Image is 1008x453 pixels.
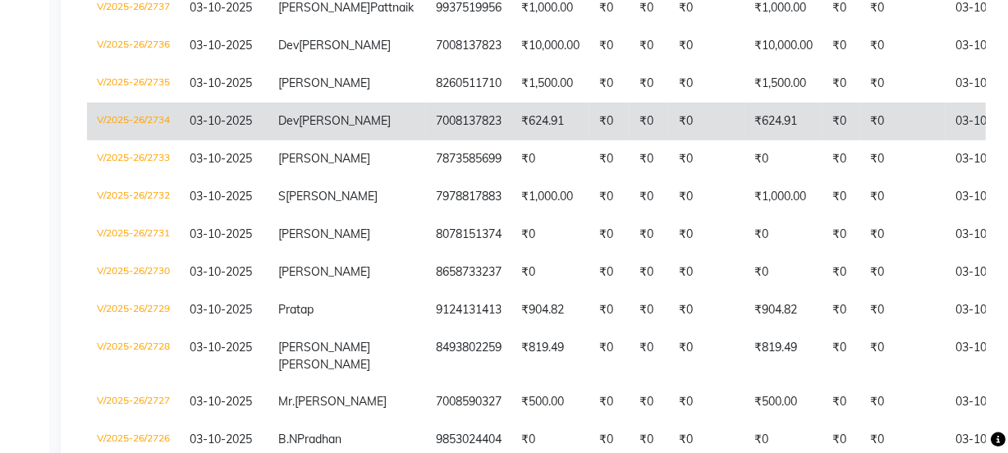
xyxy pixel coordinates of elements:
span: B.N [278,432,297,446]
td: V/2025-26/2733 [87,140,180,178]
td: V/2025-26/2727 [87,383,180,421]
td: ₹0 [860,27,946,65]
td: ₹0 [630,178,669,216]
td: ₹0 [745,140,822,178]
td: ₹904.82 [745,291,822,329]
td: ₹0 [511,216,589,254]
td: ₹0 [589,291,630,329]
td: ₹10,000.00 [511,27,589,65]
td: ₹0 [822,65,860,103]
td: ₹0 [669,140,745,178]
td: ₹0 [860,178,946,216]
td: ₹0 [822,103,860,140]
td: ₹1,500.00 [745,65,822,103]
td: ₹1,000.00 [745,178,822,216]
span: 03-10-2025 [190,226,252,241]
td: 7978817883 [426,178,511,216]
td: ₹0 [589,383,630,421]
td: ₹0 [860,65,946,103]
td: 9124131413 [426,291,511,329]
td: ₹0 [669,216,745,254]
td: ₹0 [822,329,860,383]
td: ₹0 [822,254,860,291]
td: 8658733237 [426,254,511,291]
span: 03-10-2025 [190,189,252,204]
td: ₹0 [860,140,946,178]
td: V/2025-26/2731 [87,216,180,254]
span: 03-10-2025 [190,432,252,446]
span: [PERSON_NAME] [286,189,378,204]
td: ₹0 [589,329,630,383]
td: ₹0 [669,329,745,383]
td: ₹0 [589,27,630,65]
span: [PERSON_NAME] [278,75,370,90]
span: 03-10-2025 [190,340,252,355]
td: ₹0 [630,216,669,254]
td: ₹0 [589,178,630,216]
td: ₹0 [669,65,745,103]
td: ₹0 [669,27,745,65]
td: 7008137823 [426,27,511,65]
td: V/2025-26/2736 [87,27,180,65]
td: ₹500.00 [511,383,589,421]
td: ₹0 [669,254,745,291]
span: Mr. [278,394,295,409]
td: ₹0 [860,216,946,254]
td: ₹0 [669,103,745,140]
span: 03-10-2025 [190,113,252,128]
td: ₹0 [630,254,669,291]
td: ₹819.49 [511,329,589,383]
td: ₹0 [669,383,745,421]
td: ₹624.91 [745,103,822,140]
td: ₹0 [822,27,860,65]
td: ₹0 [745,216,822,254]
td: ₹0 [860,103,946,140]
td: ₹0 [822,178,860,216]
td: ₹0 [511,140,589,178]
span: 03-10-2025 [190,302,252,317]
span: [PERSON_NAME] [295,394,387,409]
td: ₹0 [860,291,946,329]
span: [PERSON_NAME] [299,113,391,128]
td: ₹0 [860,254,946,291]
td: ₹0 [860,383,946,421]
td: 7008590327 [426,383,511,421]
td: V/2025-26/2728 [87,329,180,383]
span: 03-10-2025 [190,394,252,409]
span: S [278,189,286,204]
td: ₹500.00 [745,383,822,421]
td: ₹0 [589,65,630,103]
td: ₹0 [669,291,745,329]
td: 8260511710 [426,65,511,103]
span: 03-10-2025 [190,264,252,279]
td: V/2025-26/2730 [87,254,180,291]
td: ₹0 [589,103,630,140]
td: ₹0 [589,254,630,291]
td: ₹0 [822,383,860,421]
span: 03-10-2025 [190,151,252,166]
td: ₹0 [822,216,860,254]
td: V/2025-26/2729 [87,291,180,329]
td: ₹0 [745,254,822,291]
td: ₹0 [860,329,946,383]
td: ₹1,000.00 [511,178,589,216]
span: [PERSON_NAME] [299,38,391,53]
td: ₹0 [822,140,860,178]
span: [PERSON_NAME] [278,264,370,279]
span: Pratap [278,302,314,317]
span: Dev [278,38,299,53]
td: ₹0 [630,27,669,65]
span: 03-10-2025 [190,38,252,53]
td: ₹0 [630,65,669,103]
span: [PERSON_NAME] [278,357,370,372]
td: ₹1,500.00 [511,65,589,103]
td: ₹0 [630,329,669,383]
td: ₹0 [822,291,860,329]
span: Pradhan [297,432,341,446]
td: ₹0 [630,140,669,178]
span: [PERSON_NAME] [278,340,370,355]
span: [PERSON_NAME] [278,226,370,241]
span: 03-10-2025 [190,75,252,90]
td: ₹0 [589,216,630,254]
td: V/2025-26/2734 [87,103,180,140]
